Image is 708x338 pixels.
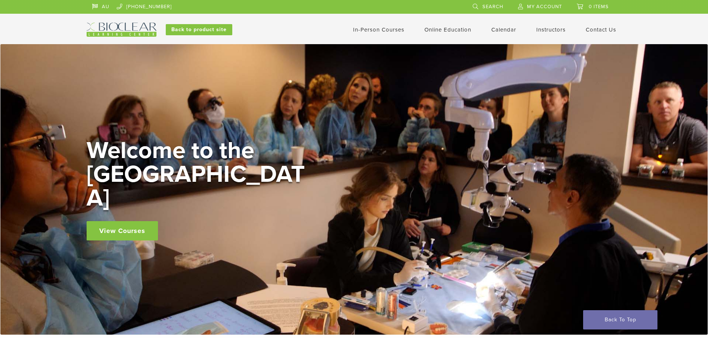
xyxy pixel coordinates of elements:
[353,26,404,33] a: In-Person Courses
[491,26,516,33] a: Calendar
[87,23,156,37] img: Bioclear
[527,4,562,10] span: My Account
[536,26,566,33] a: Instructors
[583,310,657,329] a: Back To Top
[589,4,609,10] span: 0 items
[87,139,310,210] h2: Welcome to the [GEOGRAPHIC_DATA]
[166,24,232,35] a: Back to product site
[87,221,158,240] a: View Courses
[424,26,471,33] a: Online Education
[482,4,503,10] span: Search
[586,26,616,33] a: Contact Us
